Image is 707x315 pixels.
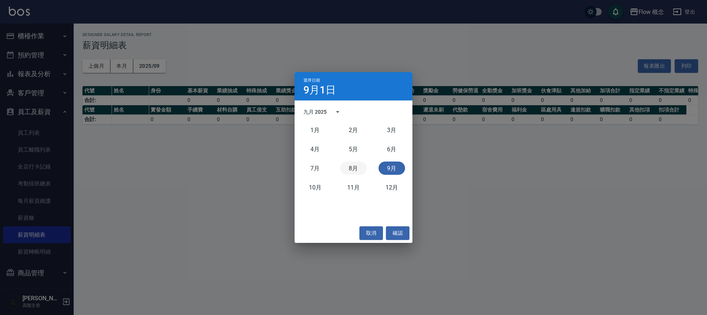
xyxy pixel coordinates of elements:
[302,162,328,175] button: 七月
[303,108,327,116] div: 九月 2025
[386,226,409,240] button: 確認
[302,181,328,194] button: 十月
[359,226,383,240] button: 取消
[302,123,328,137] button: 一月
[340,142,367,156] button: 五月
[379,162,405,175] button: 九月
[302,142,328,156] button: 四月
[379,123,405,137] button: 三月
[379,181,405,194] button: 十二月
[303,86,336,95] h4: 9月1日
[340,162,367,175] button: 八月
[303,78,320,83] span: 選擇日期
[379,142,405,156] button: 六月
[329,103,347,121] button: calendar view is open, switch to year view
[340,123,367,137] button: 二月
[340,181,367,194] button: 十一月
